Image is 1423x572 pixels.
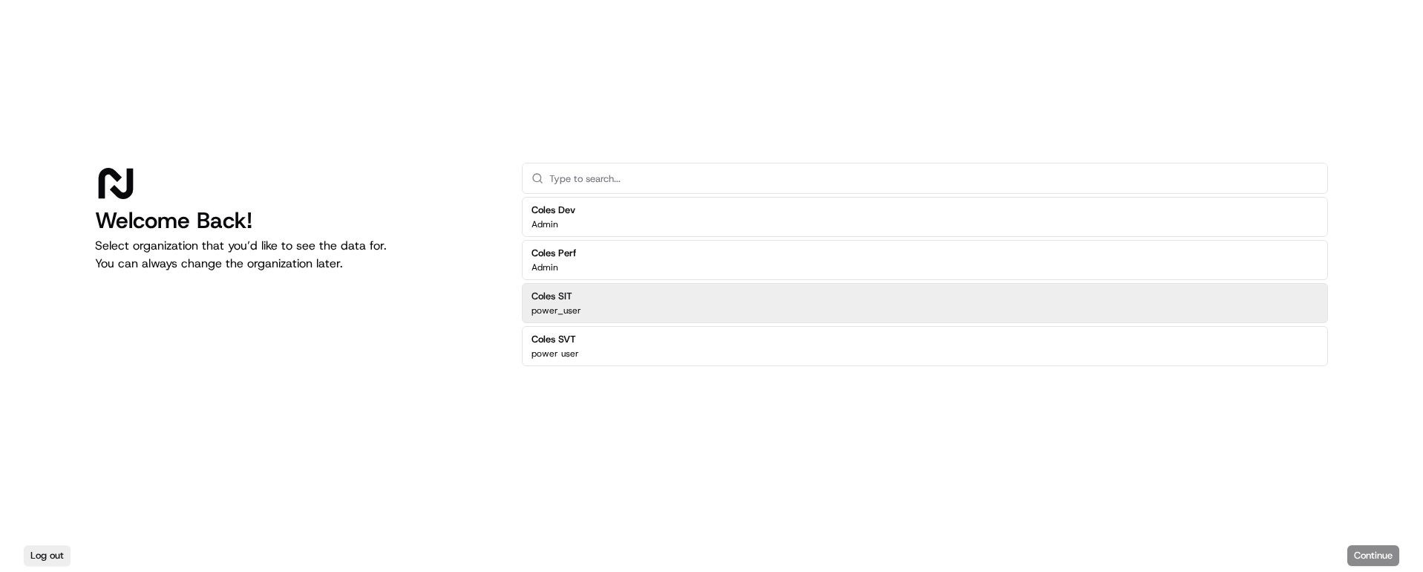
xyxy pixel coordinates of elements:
p: Admin [531,261,558,273]
h2: Coles Dev [531,204,575,217]
h2: Coles Perf [531,247,576,260]
input: Type to search... [549,163,1318,193]
h2: Coles SIT [531,290,581,303]
h1: Welcome Back! [95,207,498,234]
p: power user [531,348,579,360]
button: Log out [24,545,71,566]
p: Admin [531,218,558,230]
div: Suggestions [522,194,1328,369]
p: power_user [531,305,581,316]
p: Select organization that you’d like to see the data for. You can always change the organization l... [95,237,498,273]
h2: Coles SVT [531,333,579,346]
